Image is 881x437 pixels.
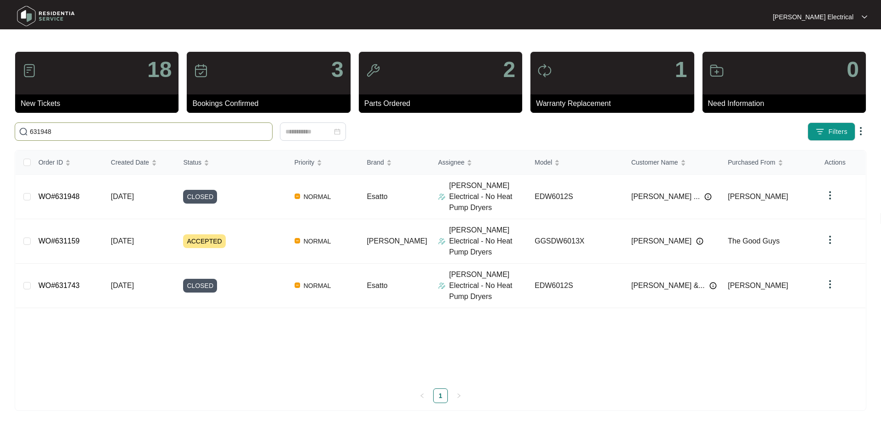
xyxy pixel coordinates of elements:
p: New Tickets [21,98,178,109]
span: [PERSON_NAME] [728,282,788,289]
input: Search by Order Id, Assignee Name, Customer Name, Brand and Model [30,127,268,137]
img: residentia service logo [14,2,78,30]
span: CLOSED [183,190,217,204]
p: Warranty Replacement [536,98,694,109]
th: Model [527,150,624,175]
img: icon [537,63,552,78]
th: Brand [359,150,430,175]
td: GGSDW6013X [527,219,624,264]
img: Assigner Icon [438,282,446,289]
p: [PERSON_NAME] Electrical [773,12,853,22]
span: CLOSED [183,279,217,293]
p: 1 [675,59,687,81]
img: search-icon [19,127,28,136]
img: Info icon [704,193,712,200]
img: Vercel Logo [295,238,300,243]
span: Priority [295,157,315,167]
span: Esatto [367,282,387,289]
p: Bookings Confirmed [192,98,350,109]
img: dropdown arrow [855,126,866,137]
span: Created Date [111,157,149,167]
img: dropdown arrow [862,15,867,19]
th: Actions [817,150,865,175]
button: filter iconFilters [808,122,855,141]
span: Model [535,157,552,167]
p: Parts Ordered [364,98,522,109]
td: EDW6012S [527,175,624,219]
img: Assigner Icon [438,238,446,245]
span: left [419,393,425,398]
span: [DATE] [111,237,134,245]
img: icon [709,63,724,78]
button: left [415,388,429,403]
img: Vercel Logo [295,282,300,288]
button: right [452,388,466,403]
th: Order ID [31,150,104,175]
p: 18 [147,59,172,81]
span: [PERSON_NAME] [728,193,788,200]
p: [PERSON_NAME] Electrical - No Heat Pump Dryers [449,269,528,302]
img: Vercel Logo [295,194,300,199]
p: [PERSON_NAME] Electrical - No Heat Pump Dryers [449,180,528,213]
span: Order ID [39,157,63,167]
img: Info icon [709,282,717,289]
img: dropdown arrow [825,234,836,245]
img: icon [194,63,208,78]
a: WO#631159 [39,237,80,245]
a: WO#631948 [39,193,80,200]
a: 1 [434,389,447,403]
th: Status [176,150,287,175]
span: [PERSON_NAME] &... [631,280,705,291]
span: The Good Guys [728,237,780,245]
span: [DATE] [111,193,134,200]
span: [DATE] [111,282,134,289]
img: icon [22,63,37,78]
li: Previous Page [415,388,429,403]
span: Purchased From [728,157,775,167]
th: Purchased From [720,150,817,175]
span: ACCEPTED [183,234,225,248]
img: Info icon [696,238,703,245]
img: dropdown arrow [825,279,836,290]
img: icon [366,63,380,78]
th: Priority [287,150,360,175]
p: Need Information [708,98,866,109]
span: [PERSON_NAME] [367,237,427,245]
span: [PERSON_NAME] [631,236,692,247]
li: 1 [433,388,448,403]
img: filter icon [815,127,825,136]
span: Esatto [367,193,387,200]
p: [PERSON_NAME] Electrical - No Heat Pump Dryers [449,225,528,258]
span: Customer Name [631,157,678,167]
span: Status [183,157,201,167]
li: Next Page [452,388,466,403]
img: dropdown arrow [825,190,836,201]
span: [PERSON_NAME] ... [631,191,700,202]
span: Brand [367,157,384,167]
p: 2 [503,59,515,81]
td: EDW6012S [527,264,624,308]
span: NORMAL [300,280,335,291]
span: right [456,393,462,398]
span: Filters [828,127,848,137]
a: WO#631743 [39,282,80,289]
span: NORMAL [300,191,335,202]
span: NORMAL [300,236,335,247]
img: Assigner Icon [438,193,446,200]
span: Assignee [438,157,465,167]
p: 3 [331,59,344,81]
th: Assignee [431,150,528,175]
th: Customer Name [624,150,721,175]
p: 0 [847,59,859,81]
th: Created Date [104,150,176,175]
